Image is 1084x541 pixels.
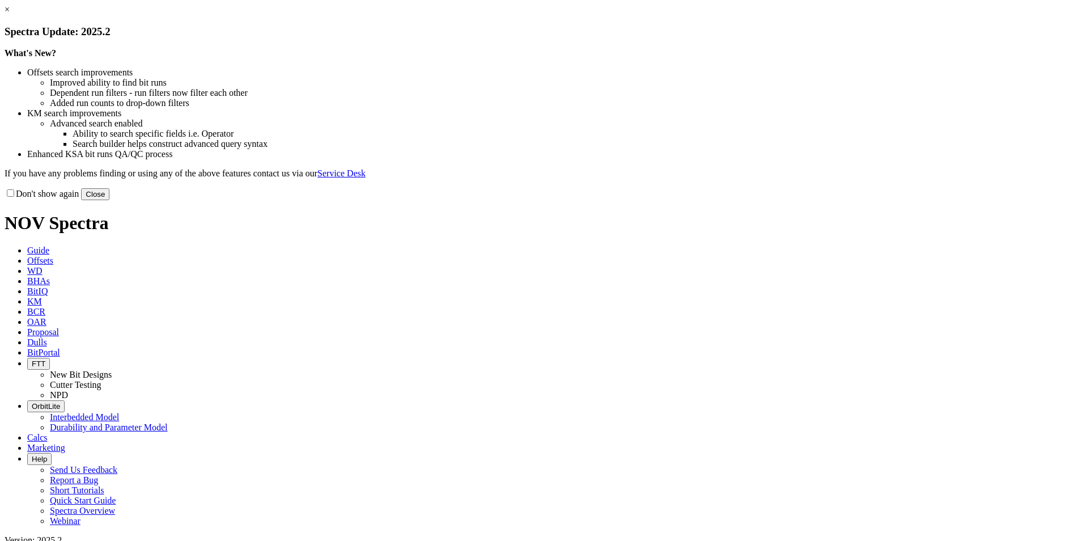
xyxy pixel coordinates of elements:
a: New Bit Designs [50,370,112,379]
span: BitPortal [27,348,60,357]
span: BitIQ [27,286,48,296]
li: Search builder helps construct advanced query syntax [73,139,1079,149]
span: Help [32,455,47,463]
span: Offsets [27,256,53,265]
span: Calcs [27,433,48,442]
li: Enhanced KSA bit runs QA/QC process [27,149,1079,159]
span: KM [27,297,42,306]
span: FTT [32,360,45,368]
span: OrbitLite [32,402,60,411]
li: Improved ability to find bit runs [50,78,1079,88]
a: Report a Bug [50,475,98,485]
h3: Spectra Update: 2025.2 [5,26,1079,38]
a: Send Us Feedback [50,465,117,475]
a: Spectra Overview [50,506,115,515]
strong: What's New? [5,48,56,58]
a: Interbedded Model [50,412,119,422]
a: Webinar [50,516,81,526]
a: Quick Start Guide [50,496,116,505]
label: Don't show again [5,189,79,198]
li: KM search improvements [27,108,1079,119]
a: Short Tutorials [50,485,104,495]
li: Dependent run filters - run filters now filter each other [50,88,1079,98]
p: If you have any problems finding or using any of the above features contact us via our [5,168,1079,179]
li: Ability to search specific fields i.e. Operator [73,129,1079,139]
span: BHAs [27,276,50,286]
button: Close [81,188,109,200]
a: NPD [50,390,68,400]
h1: NOV Spectra [5,213,1079,234]
li: Advanced search enabled [50,119,1079,129]
span: OAR [27,317,46,327]
span: WD [27,266,43,276]
span: Proposal [27,327,59,337]
span: Marketing [27,443,65,453]
a: Service Desk [317,168,366,178]
span: Guide [27,246,49,255]
a: Durability and Parameter Model [50,422,168,432]
input: Don't show again [7,189,14,197]
a: Cutter Testing [50,380,101,390]
a: × [5,5,10,14]
li: Offsets search improvements [27,67,1079,78]
span: Dulls [27,337,47,347]
li: Added run counts to drop-down filters [50,98,1079,108]
span: BCR [27,307,45,316]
